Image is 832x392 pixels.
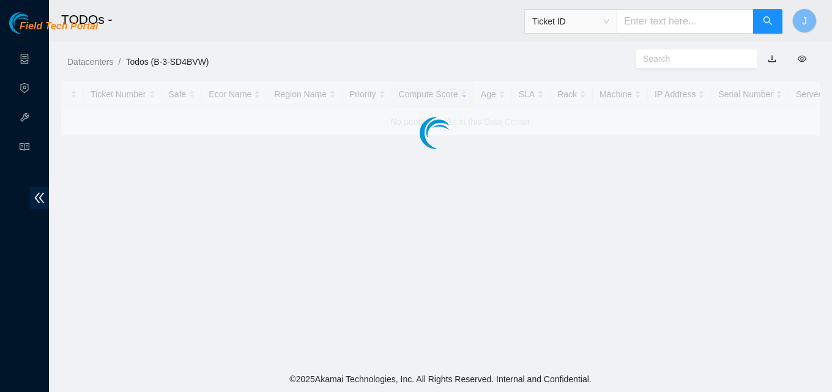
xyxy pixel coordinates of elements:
a: Akamai TechnologiesField Tech Portal [9,22,98,38]
button: J [792,9,817,33]
span: double-left [30,187,49,209]
img: Akamai Technologies [9,12,62,34]
button: download [759,49,786,68]
span: J [802,13,807,29]
span: Field Tech Portal [20,21,98,32]
a: Datacenters [67,57,113,67]
span: search [763,16,773,28]
span: / [118,57,121,67]
a: Todos (B-3-SD4BVW) [125,57,209,67]
input: Search [643,52,741,65]
footer: © 2025 Akamai Technologies, Inc. All Rights Reserved. Internal and Confidential. [49,366,832,392]
span: read [20,136,29,161]
span: Ticket ID [532,12,609,31]
input: Enter text here... [617,9,754,34]
span: eye [798,54,806,63]
button: search [753,9,782,34]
